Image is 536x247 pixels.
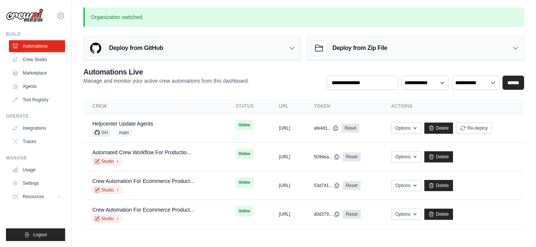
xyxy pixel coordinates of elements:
[9,164,65,176] a: Usage
[314,211,340,217] button: d0d379...
[88,41,103,56] img: GitHub Logo
[343,181,360,190] a: Reset
[236,206,253,216] span: Online
[424,151,453,162] a: Delete
[116,129,132,136] span: main
[391,123,421,134] button: Options
[391,151,421,162] button: Options
[391,209,421,220] button: Options
[9,191,65,203] button: Resources
[6,155,65,161] div: Manage
[332,44,387,53] h3: Deploy from Zip File
[83,99,227,114] th: Crew
[342,124,359,133] a: Reset
[92,121,153,127] a: Helpcenter Update Agents
[382,99,524,114] th: Actions
[227,99,270,114] th: Status
[9,94,65,106] a: Tool Registry
[9,67,65,79] a: Marketplace
[92,158,122,165] a: Studio
[83,77,249,85] p: Manage and monitor your active crew automations from this dashboard.
[314,154,340,160] button: 5094ea...
[424,209,453,220] a: Delete
[314,125,339,131] button: afe4d1...
[23,194,44,200] span: Resources
[92,215,122,222] a: Studio
[92,129,110,136] span: GH
[33,232,47,238] span: Logout
[270,99,305,114] th: URL
[92,207,194,213] a: Crew Automation For Ecommerce Product...
[343,152,360,161] a: Reset
[6,228,65,241] button: Logout
[9,122,65,134] a: Integrations
[92,149,191,155] a: Automated Crew Workflow For Productio...
[236,120,253,130] span: Online
[92,186,122,194] a: Studio
[314,183,340,189] button: 53d741...
[92,178,194,184] a: Crew Automation For Ecommerce Product...
[6,31,65,37] div: Build
[83,7,524,27] p: Organization switched
[424,123,453,134] a: Delete
[236,149,253,159] span: Online
[9,136,65,148] a: Traces
[9,40,65,52] a: Automations
[391,180,421,191] button: Options
[343,210,360,219] a: Reset
[424,180,453,191] a: Delete
[109,44,163,53] h3: Deploy from GitHub
[456,123,492,134] button: Re-deploy
[236,177,253,188] span: Online
[6,9,43,23] img: Logo
[9,54,65,66] a: Crew Studio
[6,113,65,119] div: Operate
[305,99,382,114] th: Token
[9,177,65,189] a: Settings
[9,80,65,92] a: Agents
[83,67,249,77] h2: Automations Live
